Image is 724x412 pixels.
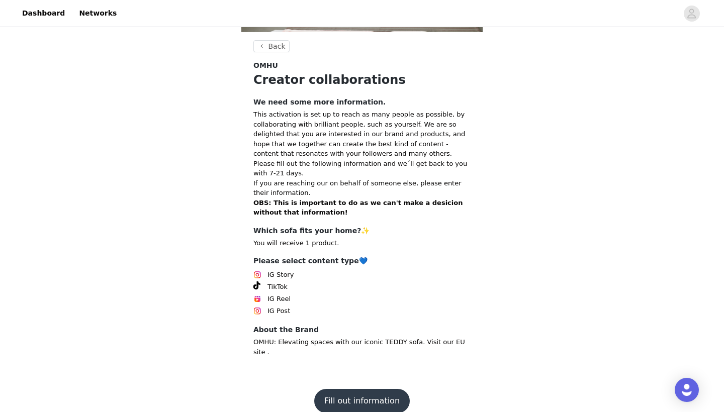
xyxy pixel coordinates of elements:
[687,6,696,22] div: avatar
[267,282,288,292] span: TikTok
[253,71,471,89] h1: Creator collaborations
[253,40,290,52] button: Back
[253,97,471,108] h4: We need some more information.
[267,270,294,280] span: IG Story
[253,295,261,303] img: Instagram Reels Icon
[253,271,261,279] img: Instagram Icon
[267,294,291,304] span: IG Reel
[73,2,123,25] a: Networks
[253,226,471,236] h4: Which sofa fits your home?✨
[253,60,278,71] span: OMHU
[253,238,471,248] p: You will receive 1 product.
[253,178,471,198] p: If you are reaching our on behalf of someone else, please enter their information.
[253,256,471,266] h4: Please select content type💙
[253,325,471,335] h4: About the Brand
[16,2,71,25] a: Dashboard
[253,307,261,315] img: Instagram Icon
[253,337,471,357] p: OMHU: Elevating spaces with our iconic TEDDY sofa. Visit our EU site .
[253,199,463,217] strong: OBS: This is important to do as we can't make a desicion without that information!
[267,306,290,316] span: IG Post
[253,159,471,178] p: Please fill out the following information and we´ll get back to you with 7-21 days.
[253,110,471,159] p: This activation is set up to reach as many people as possible, by collaborating with brilliant pe...
[675,378,699,402] div: Open Intercom Messenger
